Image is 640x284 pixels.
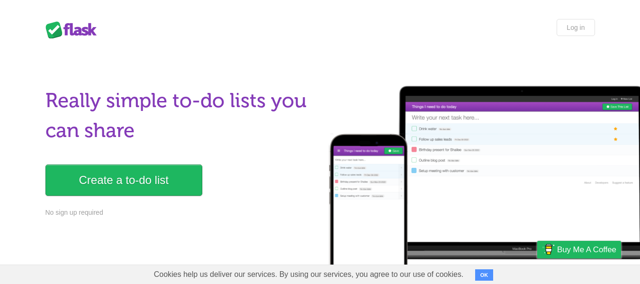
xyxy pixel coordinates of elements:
[45,21,102,38] div: Flask Lists
[475,269,494,281] button: OK
[45,165,202,196] a: Create a to-do list
[557,241,616,258] span: Buy me a coffee
[144,265,473,284] span: Cookies help us deliver our services. By using our services, you agree to our use of cookies.
[557,19,595,36] a: Log in
[45,86,315,146] h1: Really simple to-do lists you can share
[537,241,621,258] a: Buy me a coffee
[542,241,555,257] img: Buy me a coffee
[45,208,315,218] p: No sign up required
